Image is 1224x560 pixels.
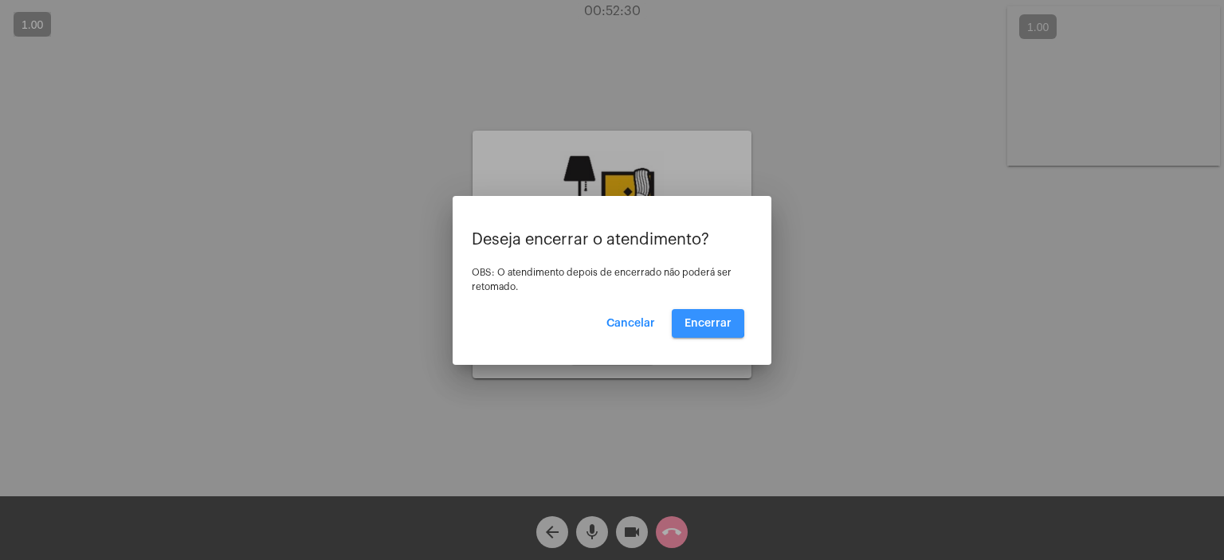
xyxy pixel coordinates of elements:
[472,268,732,292] span: OBS: O atendimento depois de encerrado não poderá ser retomado.
[472,231,752,249] p: Deseja encerrar o atendimento?
[672,309,744,338] button: Encerrar
[606,318,655,329] span: Cancelar
[594,309,668,338] button: Cancelar
[685,318,732,329] span: Encerrar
